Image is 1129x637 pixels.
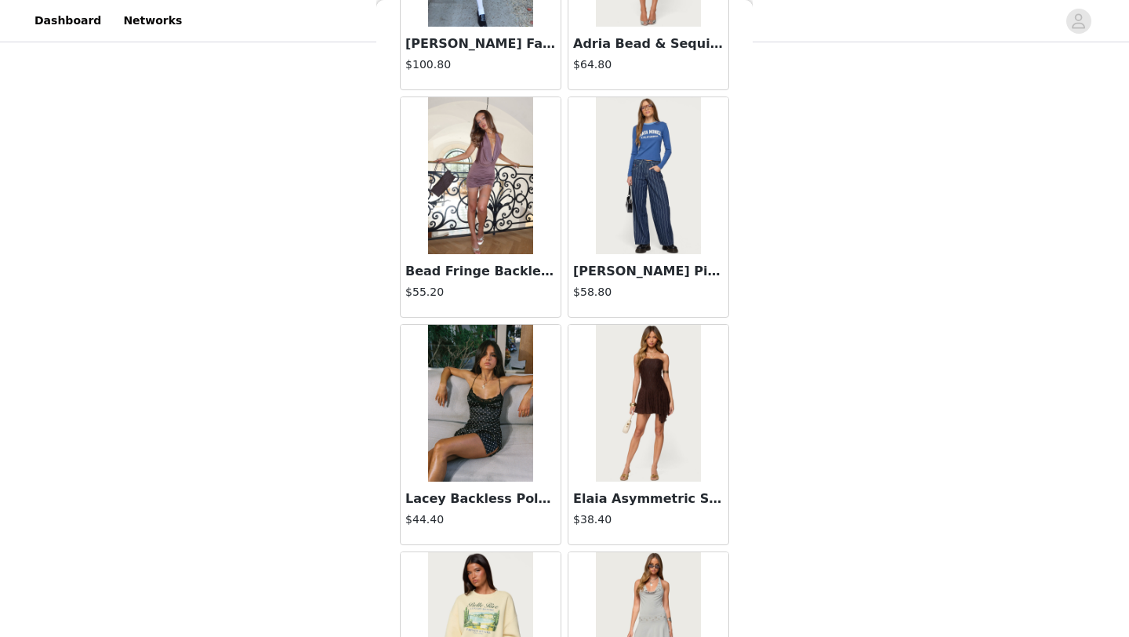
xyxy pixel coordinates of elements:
img: Kyler Pinstripe Low Rise Jeans [596,97,700,254]
a: Networks [114,3,191,38]
a: Dashboard [25,3,111,38]
h3: Adria Bead & Sequin Mini Dress [573,35,724,53]
h4: $38.40 [573,511,724,528]
h3: Elaia Asymmetric Strapless Lace Mini Dress [573,490,724,508]
h3: [PERSON_NAME] Pinstripe Low Rise Jeans [573,262,724,281]
h4: $44.40 [405,511,556,528]
h3: [PERSON_NAME] Faux Leather Bomber Jacket [405,35,556,53]
h4: $64.80 [573,56,724,73]
img: Elaia Asymmetric Strapless Lace Mini Dress [596,325,700,482]
h4: $100.80 [405,56,556,73]
h4: $55.20 [405,284,556,300]
div: avatar [1071,9,1086,34]
img: Lacey Backless Polka Dot Mini Dress [428,325,532,482]
h3: Lacey Backless Polka Dot Mini Dress [405,490,556,508]
img: Bead Fringe Backless Halter Mini Dress [428,97,532,254]
h3: Bead Fringe Backless Halter Mini Dress [405,262,556,281]
h4: $58.80 [573,284,724,300]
